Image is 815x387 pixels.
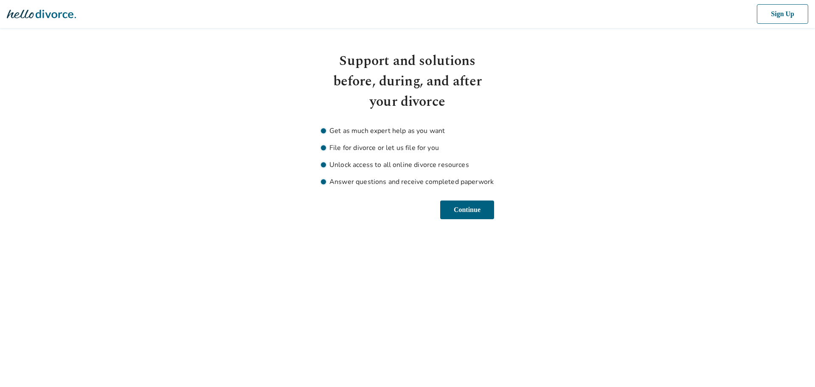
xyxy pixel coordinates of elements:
h1: Support and solutions before, during, and after your divorce [321,51,494,112]
button: Continue [438,201,494,219]
li: File for divorce or let us file for you [321,143,494,153]
li: Answer questions and receive completed paperwork [321,177,494,187]
button: Sign Up [755,4,808,24]
li: Get as much expert help as you want [321,126,494,136]
li: Unlock access to all online divorce resources [321,160,494,170]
